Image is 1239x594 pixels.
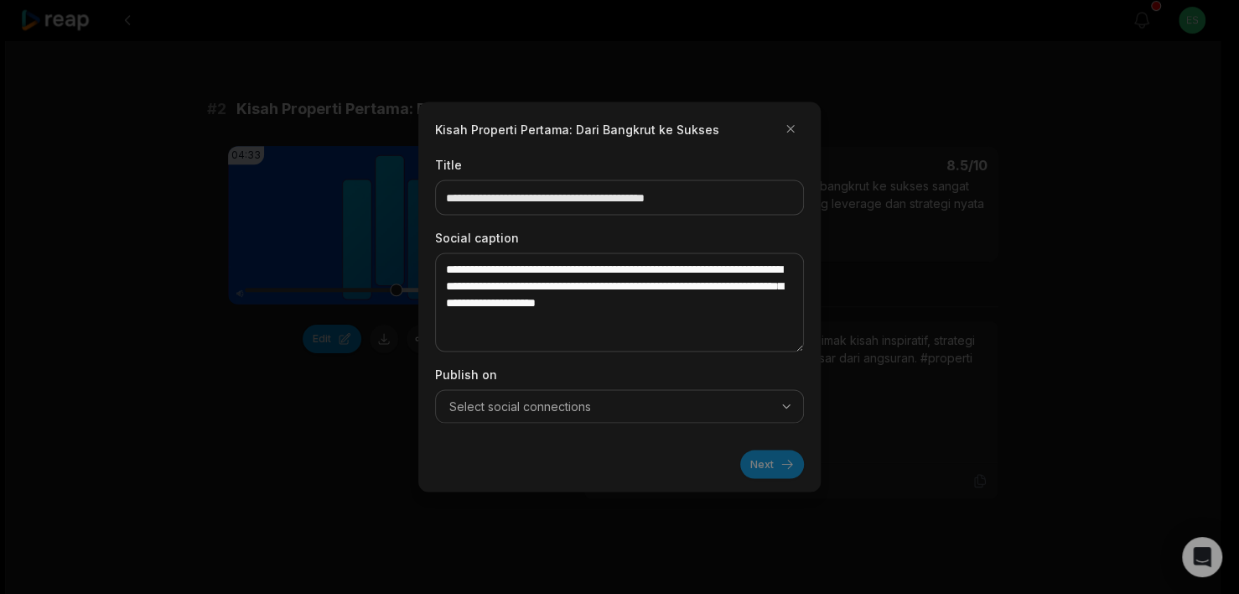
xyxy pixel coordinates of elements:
label: Title [435,156,804,174]
button: Select social connections [435,390,804,424]
label: Social caption [435,229,804,247]
span: Select social connections [449,399,591,415]
h2: Kisah Properti Pertama: Dari Bangkrut ke Sukses [435,120,719,138]
label: Publish on [435,366,804,383]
